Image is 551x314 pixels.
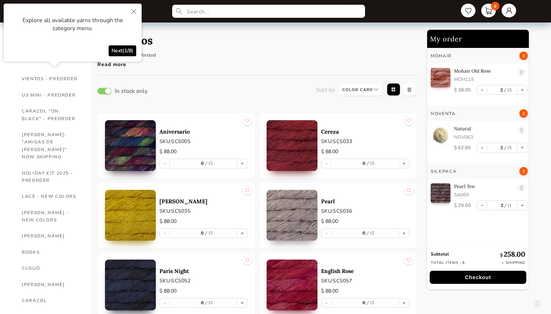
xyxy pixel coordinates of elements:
[321,287,409,295] p: $ 88.00
[159,128,248,135] a: Aniversario
[204,300,213,305] label: 15
[159,198,248,205] a: [PERSON_NAME]
[503,203,511,208] label: 11
[491,2,499,10] span: 6
[431,68,450,87] img: 0.jpg
[399,298,409,307] button: +
[519,109,528,118] span: 2
[386,83,401,98] img: grid-view.f2ab8e65.svg
[204,160,213,166] label: 15
[430,271,526,284] button: Checkout
[477,201,487,210] button: -
[237,298,247,307] button: +
[427,271,529,284] a: Checkout
[105,190,156,241] img: 0.jpg
[159,217,248,225] p: $ 88.00
[519,52,528,60] span: 2
[237,229,247,238] button: +
[321,207,409,215] p: SKU: SCS036
[105,120,156,171] img: 0.jpg
[321,198,409,205] a: Pearl
[477,143,487,152] button: -
[454,202,471,209] p: $ 29.00
[237,159,247,168] button: +
[477,85,487,94] button: -
[22,260,80,276] a: CLOUD
[365,230,375,236] label: 15
[502,260,525,265] p: + Shipping
[267,190,317,241] img: 0.jpg
[159,138,248,145] p: SKU: SCS005
[22,244,80,260] a: BOOKS
[22,127,80,165] a: [PERSON_NAME]: "AMIGAS DE [PERSON_NAME]" NOW SHIPPING
[454,76,513,83] p: MOH115
[517,201,527,210] button: +
[431,260,465,265] p: Total items : 6
[22,103,80,127] a: CARACOL "ON BLACK" - PREORDER
[159,207,248,215] p: SKU: SCS035
[159,268,248,274] a: Paris Night
[9,9,136,40] div: Explore all available yarns through the category menu.
[399,159,409,168] button: +
[365,160,375,166] label: 15
[503,145,512,150] label: 15
[481,4,496,17] a: 6
[401,83,417,98] img: table-view__disabled.3d689eb7.svg
[534,301,540,307] img: question mark icon to watch again intro tutorial
[22,205,80,228] a: [PERSON_NAME] - NEW COLORS
[427,30,529,48] h2: My order
[503,87,512,93] label: 15
[22,71,80,87] a: VIENTOS - PREORDER
[517,143,527,152] button: +
[454,183,513,189] p: Pearl Ten
[126,4,142,21] button: Close
[159,277,248,285] p: SKU: SCS052
[159,287,248,295] p: $ 88.00
[500,250,525,258] p: 258.00
[109,45,136,56] button: Next
[500,252,504,258] span: $
[454,134,513,140] p: NOV063
[321,277,409,285] p: SKU: SCS057
[267,260,317,310] img: 0.jpg
[321,217,409,225] p: $ 88.00
[431,111,455,117] h3: NOVENTA
[454,144,471,151] p: $ 62.00
[454,192,513,198] p: SA069
[321,148,409,156] p: $ 88.00
[115,89,147,94] p: In stock only
[321,268,409,274] a: English Rose
[172,5,365,18] input: Search...
[365,300,375,305] label: 15
[22,188,80,204] a: LACE - NEW COLORS
[454,87,471,93] p: $ 38.00
[431,126,450,145] img: 0.jpg
[399,229,409,238] button: +
[22,277,80,293] a: [PERSON_NAME]
[22,165,80,189] a: HOLIDAY KIT 2025 - PREORDER
[267,120,317,171] img: 0.jpg
[454,68,513,74] p: Mohair Old Rose
[316,86,335,93] p: Sort by
[431,53,452,59] h3: MOHAIR
[431,251,449,257] strong: Subtotal
[22,228,80,244] a: [PERSON_NAME]
[204,230,213,236] label: 15
[22,293,80,309] a: CARACOL
[519,167,528,175] span: 2
[22,87,80,103] a: US MINI - PREORDER
[112,47,133,54] span: Next ( 1 / 8 )
[431,183,450,203] img: 0.jpg
[321,138,409,145] p: SKU: SCS033
[321,128,409,135] a: Cereza
[105,260,156,310] img: 0.jpg
[431,168,457,174] h3: Silkpaca
[517,85,527,94] button: +
[159,148,248,156] p: $ 88.00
